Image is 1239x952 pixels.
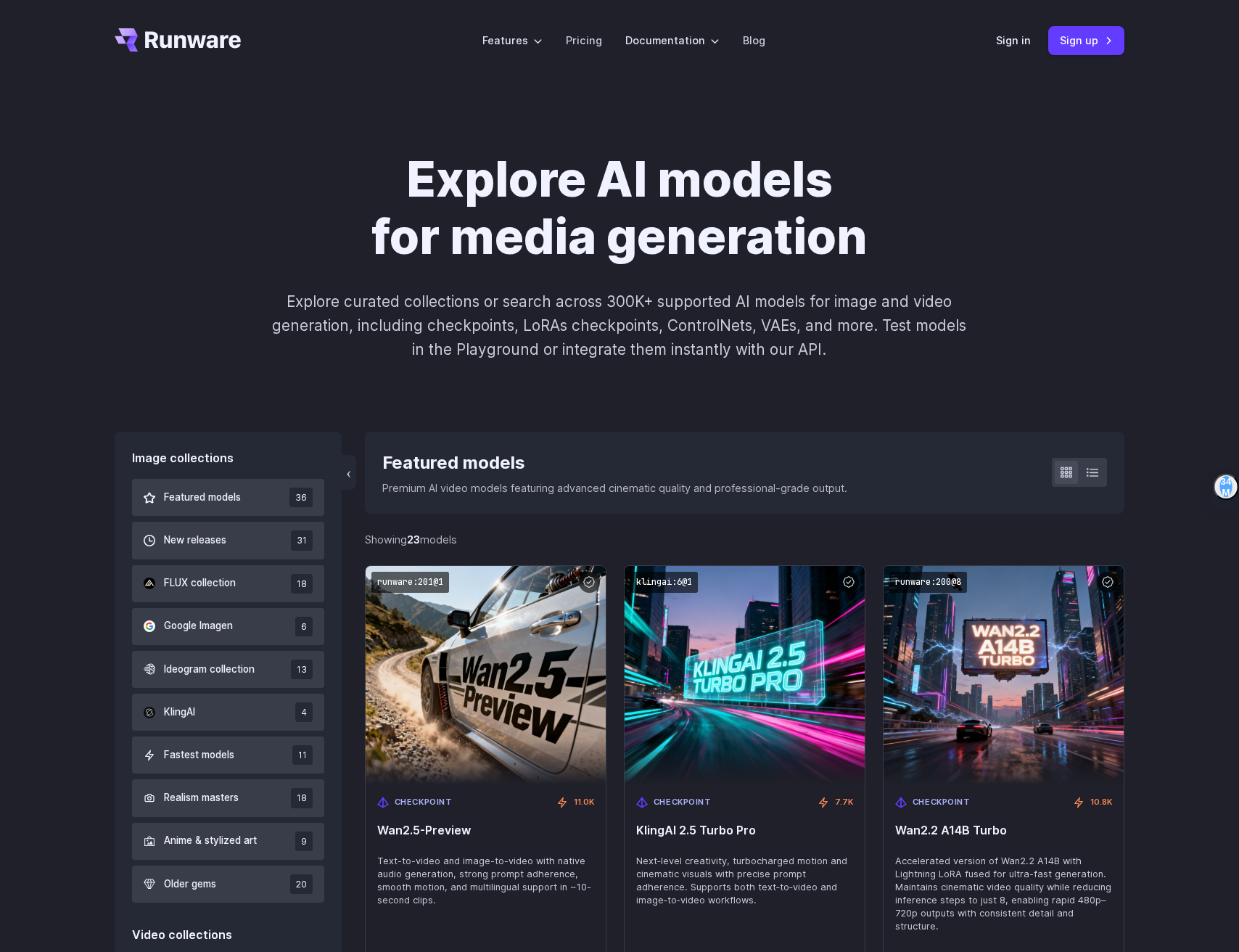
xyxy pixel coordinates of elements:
[289,488,313,507] span: 36
[342,455,356,490] button: ‹
[1048,26,1124,54] a: Sign up
[164,533,226,549] span: New releases
[382,449,847,477] div: Featured models
[377,855,594,907] span: Text-to-video and image-to-video with native audio generation, strong prompt adherence, smooth mo...
[164,790,239,806] span: Realism masters
[132,608,324,645] button: Google Imagen 6
[407,533,420,546] strong: 23
[132,694,324,731] button: KlingAI 4
[132,866,324,903] button: Older gems 20
[164,662,255,678] span: Ideogram collection
[292,745,313,765] span: 11
[132,926,324,945] div: Video collections
[132,823,324,860] button: Anime & stylized art 9
[625,566,865,784] img: KlingAI 2.5 Turbo Pro
[266,290,973,362] p: Explore curated collections or search across 300K+ supported AI models for image and video genera...
[132,565,324,602] button: FLUX collection 18
[889,572,967,593] code: runware:200@8
[164,575,236,591] span: FLUX collection
[164,833,257,849] span: Anime & stylized art
[291,660,313,679] span: 13
[132,449,324,468] div: Image collections
[115,28,241,52] a: Go to /
[295,832,313,851] span: 9
[913,796,971,809] span: Checkpoint
[164,490,241,506] span: Featured models
[291,788,313,808] span: 18
[365,531,457,548] div: Showing models
[566,32,602,49] a: Pricing
[164,618,233,634] span: Google Imagen
[377,824,594,837] span: Wan2.5-Preview
[996,32,1031,49] a: Sign in
[382,480,847,496] p: Premium AI video models featuring advanced cinematic quality and professional-grade output.
[835,796,853,809] span: 7.7K
[895,824,1112,837] span: Wan2.2 A14B Turbo
[654,796,712,809] span: Checkpoint
[132,651,324,688] button: Ideogram collection 13
[215,151,1024,266] h1: Explore AI models for media generation
[482,32,543,49] label: Features
[395,796,453,809] span: Checkpoint
[630,572,698,593] code: klingai:6@1
[290,874,313,894] span: 20
[574,796,594,809] span: 11.0K
[132,779,324,816] button: Realism masters 18
[295,617,313,636] span: 6
[164,705,195,721] span: KlingAI
[895,855,1112,932] span: Accelerated version of Wan2.2 A14B with Lightning LoRA fused for ultra-fast generation. Maintains...
[164,877,216,892] span: Older gems
[295,702,313,722] span: 4
[132,522,324,559] button: New releases 31
[636,824,853,837] span: KlingAI 2.5 Turbo Pro
[132,736,324,773] button: Fastest models 11
[366,566,606,784] img: Wan2.5-Preview
[743,32,765,49] a: Blog
[636,855,853,907] span: Next‑level creativity, turbocharged motion and cinematic visuals with precise prompt adherence. S...
[291,530,313,550] span: 31
[1090,796,1112,809] span: 10.8K
[625,32,720,49] label: Documentation
[164,747,234,763] span: Fastest models
[132,479,324,516] button: Featured models 36
[884,566,1124,784] img: Wan2.2 A14B Turbo
[291,574,313,594] span: 18
[371,572,449,593] code: runware:201@1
